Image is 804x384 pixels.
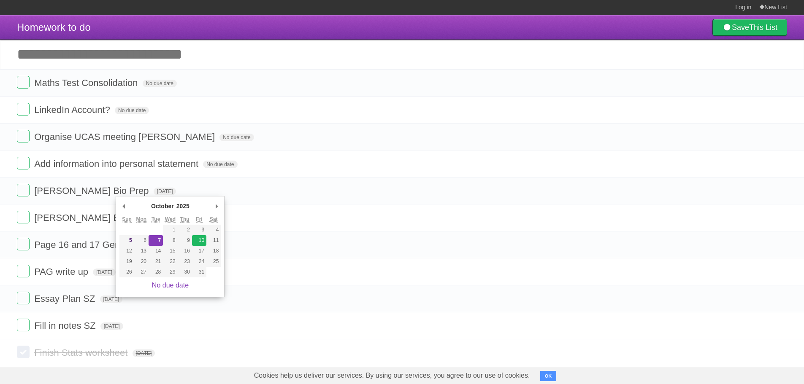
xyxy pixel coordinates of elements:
span: Organise UCAS meeting [PERSON_NAME] [34,132,217,142]
span: [DATE] [154,188,176,195]
button: 31 [192,267,206,277]
span: [PERSON_NAME] Bio Prep [34,185,151,196]
div: 2025 [175,200,191,212]
button: 22 [163,256,177,267]
button: 26 [119,267,134,277]
button: 30 [178,267,192,277]
button: 7 [149,235,163,246]
button: 21 [149,256,163,267]
span: Cookies help us deliver our services. By using our services, you agree to our use of cookies. [246,367,539,384]
abbr: Tuesday [152,216,160,223]
button: 8 [163,235,177,246]
span: Page 16 and 17 Gender [34,239,135,250]
button: 4 [206,225,221,235]
button: 25 [206,256,221,267]
span: Maths Test Consolidation [34,78,140,88]
button: 27 [134,267,149,277]
span: Add information into personal statement [34,158,200,169]
label: Done [17,346,30,358]
label: Done [17,265,30,277]
button: 15 [163,246,177,256]
button: 1 [163,225,177,235]
button: 24 [192,256,206,267]
span: Fill in notes SZ [34,320,98,331]
span: No due date [115,107,149,114]
div: October [150,200,175,212]
label: Done [17,76,30,89]
b: This List [749,23,777,32]
abbr: Thursday [180,216,189,223]
label: Done [17,319,30,331]
button: 10 [192,235,206,246]
button: 9 [178,235,192,246]
label: Done [17,184,30,196]
span: PAG write up [34,266,90,277]
button: 20 [134,256,149,267]
abbr: Sunday [122,216,132,223]
span: Essay Plan SZ [34,293,97,304]
abbr: Friday [196,216,202,223]
button: 12 [119,246,134,256]
span: Finish Stats worksheet [34,347,130,358]
span: No due date [219,134,254,141]
a: No due date [152,282,189,289]
button: 6 [134,235,149,246]
button: 3 [192,225,206,235]
span: No due date [143,80,177,87]
label: Done [17,103,30,115]
abbr: Monday [136,216,147,223]
span: [PERSON_NAME] Bio Prep [34,212,151,223]
button: 28 [149,267,163,277]
label: Done [17,130,30,142]
label: Done [17,238,30,250]
button: 11 [206,235,221,246]
button: 2 [178,225,192,235]
span: [DATE] [100,295,123,303]
abbr: Wednesday [165,216,176,223]
button: 18 [206,246,221,256]
span: No due date [203,161,237,168]
button: 16 [178,246,192,256]
button: Next Month [212,200,221,212]
a: SaveThis List [712,19,787,36]
button: 23 [178,256,192,267]
span: [DATE] [93,269,116,276]
button: 19 [119,256,134,267]
label: Done [17,157,30,169]
span: LinkedIn Account? [34,105,112,115]
label: Done [17,292,30,304]
button: 5 [119,235,134,246]
span: [DATE] [133,349,155,357]
span: [DATE] [100,322,123,330]
button: 29 [163,267,177,277]
button: Previous Month [119,200,128,212]
span: Homework to do [17,21,91,33]
button: 14 [149,246,163,256]
label: Done [17,211,30,223]
abbr: Saturday [210,216,218,223]
button: 17 [192,246,206,256]
button: OK [540,371,557,381]
button: 13 [134,246,149,256]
